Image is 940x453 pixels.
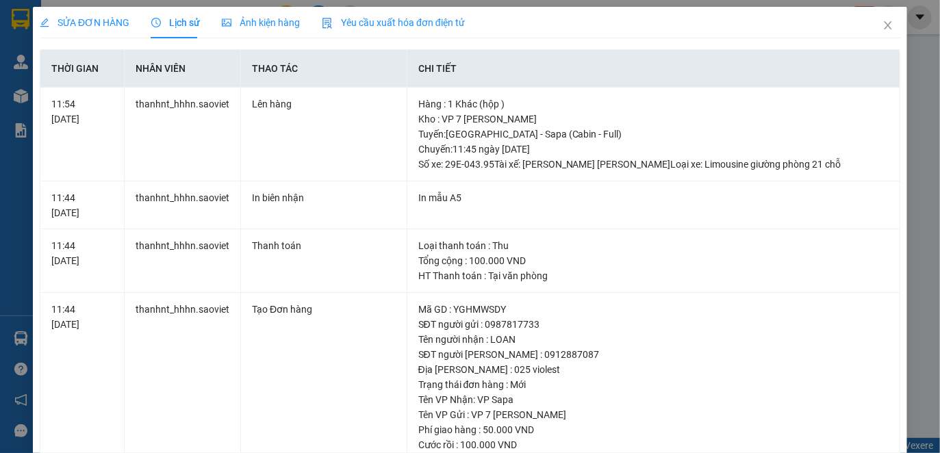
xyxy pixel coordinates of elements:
[241,50,407,88] th: Thao tác
[151,18,161,27] span: clock-circle
[418,238,889,253] div: Loại thanh toán : Thu
[418,268,889,283] div: HT Thanh toán : Tại văn phòng
[51,238,113,268] div: 11:44 [DATE]
[869,7,907,45] button: Close
[125,181,241,230] td: thanhnt_hhhn.saoviet
[51,302,113,332] div: 11:44 [DATE]
[252,238,396,253] div: Thanh toán
[418,437,889,452] div: Cước rồi : 100.000 VND
[322,17,465,28] span: Yêu cầu xuất hóa đơn điện tử
[125,229,241,293] td: thanhnt_hhhn.saoviet
[40,17,129,28] span: SỬA ĐƠN HÀNG
[252,96,396,112] div: Lên hàng
[40,18,49,27] span: edit
[418,407,889,422] div: Tên VP Gửi : VP 7 [PERSON_NAME]
[418,317,889,332] div: SĐT người gửi : 0987817733
[40,50,125,88] th: Thời gian
[418,392,889,407] div: Tên VP Nhận: VP Sapa
[882,20,893,31] span: close
[418,347,889,362] div: SĐT người [PERSON_NAME] : 0912887087
[125,88,241,181] td: thanhnt_hhhn.saoviet
[125,50,241,88] th: Nhân viên
[418,190,889,205] div: In mẫu A5
[418,302,889,317] div: Mã GD : YGHMWSDY
[252,190,396,205] div: In biên nhận
[418,127,889,172] div: Tuyến : [GEOGRAPHIC_DATA] - Sapa (Cabin - Full) Chuyến: 11:45 ngày [DATE] Số xe: 29E-043.95 Tài x...
[418,112,889,127] div: Kho : VP 7 [PERSON_NAME]
[418,96,889,112] div: Hàng : 1 Khác (hộp )
[51,96,113,127] div: 11:54 [DATE]
[418,422,889,437] div: Phí giao hàng : 50.000 VND
[252,302,396,317] div: Tạo Đơn hàng
[322,18,333,29] img: icon
[418,377,889,392] div: Trạng thái đơn hàng : Mới
[222,17,300,28] span: Ảnh kiện hàng
[51,190,113,220] div: 11:44 [DATE]
[418,332,889,347] div: Tên người nhận : LOAN
[407,50,900,88] th: Chi tiết
[222,18,231,27] span: picture
[418,253,889,268] div: Tổng cộng : 100.000 VND
[151,17,200,28] span: Lịch sử
[418,362,889,377] div: Địa [PERSON_NAME] : 025 violest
